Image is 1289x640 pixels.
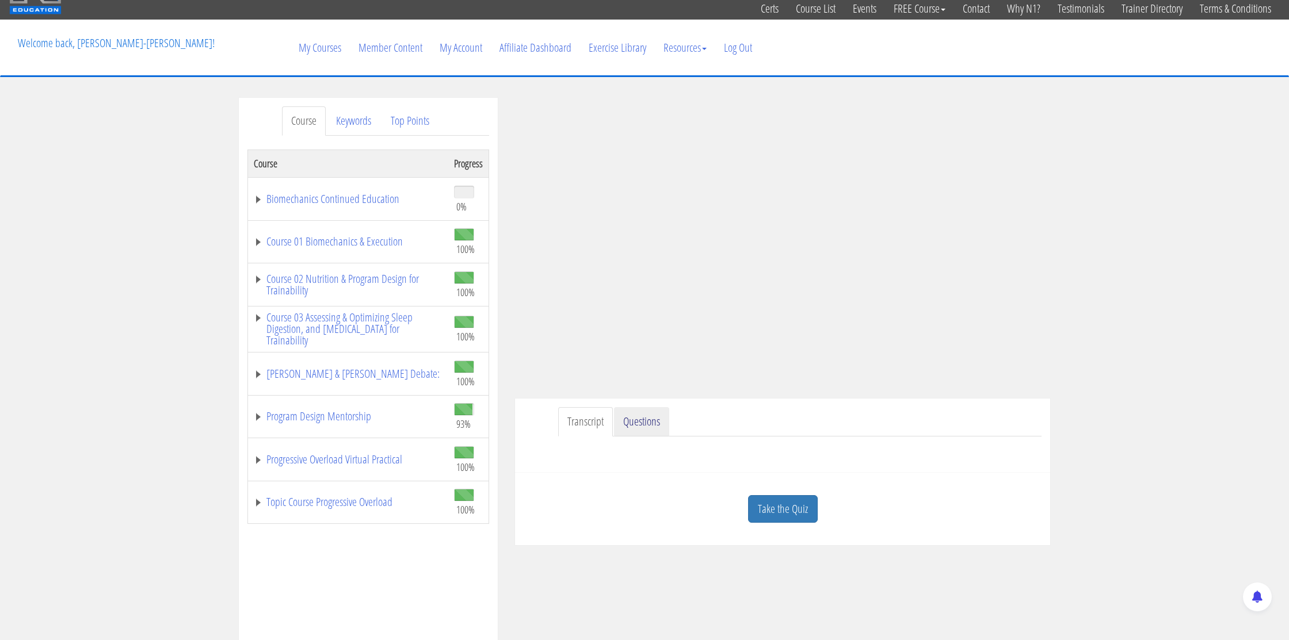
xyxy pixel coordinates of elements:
a: Resources [655,20,715,75]
a: Take the Quiz [748,495,818,523]
a: Course 02 Nutrition & Program Design for Trainability [254,273,443,296]
a: Top Points [382,106,438,136]
a: My Account [431,20,491,75]
span: 100% [456,461,475,473]
span: 100% [456,503,475,516]
a: Log Out [715,20,761,75]
span: 100% [456,375,475,388]
span: 100% [456,330,475,343]
a: Topic Course Progressive Overload [254,496,443,508]
a: Biomechanics Continued Education [254,193,443,205]
th: Progress [448,150,489,177]
th: Course [248,150,449,177]
a: Transcript [558,407,613,436]
a: Course [282,106,326,136]
a: Program Design Mentorship [254,411,443,422]
span: 100% [456,243,475,255]
a: Affiliate Dashboard [491,20,580,75]
span: 100% [456,286,475,298]
a: Course 01 Biomechanics & Execution [254,236,443,247]
a: Course 03 Assessing & Optimizing Sleep Digestion, and [MEDICAL_DATA] for Trainability [254,312,443,346]
span: 93% [456,417,471,430]
p: Welcome back, [PERSON_NAME]-[PERSON_NAME]! [9,20,223,66]
a: Progressive Overload Virtual Practical [254,454,443,465]
a: Questions [614,407,669,436]
a: Keywords [327,106,380,136]
a: Exercise Library [580,20,655,75]
a: [PERSON_NAME] & [PERSON_NAME] Debate: [254,368,443,380]
a: Member Content [350,20,431,75]
a: My Courses [290,20,350,75]
span: 0% [456,200,467,213]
